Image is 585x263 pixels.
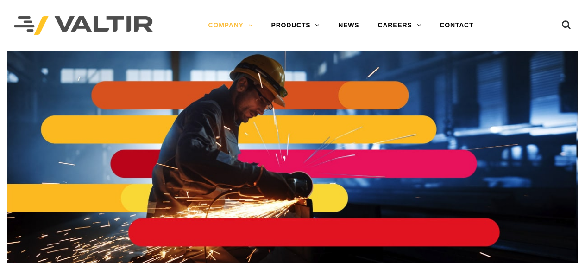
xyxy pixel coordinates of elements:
[199,16,262,35] a: COMPANY
[329,16,368,35] a: NEWS
[368,16,430,35] a: CAREERS
[14,16,153,35] img: Valtir
[262,16,329,35] a: PRODUCTS
[430,16,483,35] a: CONTACT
